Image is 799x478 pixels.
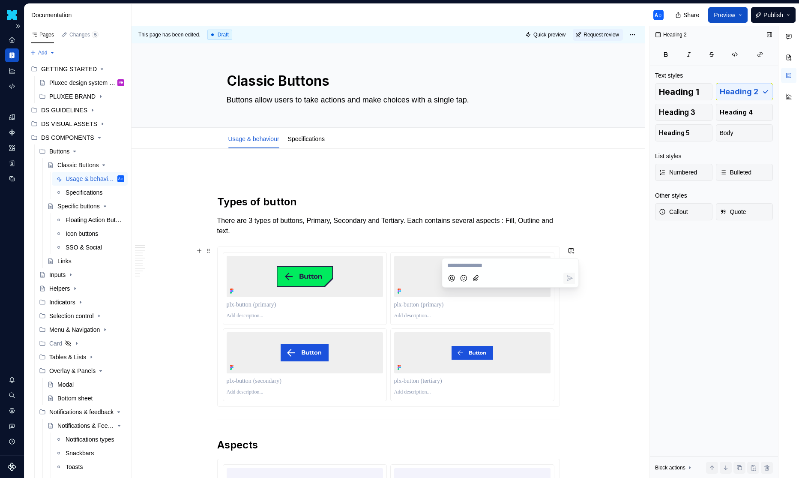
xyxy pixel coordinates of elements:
[763,11,783,19] span: Publish
[52,186,128,199] a: Specifications
[716,203,773,220] button: Quote
[36,364,128,378] div: Overlay & Panels
[5,64,19,78] a: Analytics
[36,309,128,323] div: Selection control
[41,120,97,128] div: DS VISUAL ASSETS
[217,438,560,452] h2: Aspects
[228,135,279,142] a: Usage & behaviour
[5,33,19,47] div: Home
[49,312,94,320] div: Selection control
[27,62,128,76] div: GETTING STARTED
[5,388,19,402] div: Search ⌘K
[5,404,19,418] a: Settings
[720,168,752,177] span: Bulleted
[563,272,575,284] button: Send
[57,380,74,389] div: Modal
[288,135,325,142] a: Specifications
[5,172,19,186] a: Data sources
[36,268,128,282] a: Inputs
[5,79,19,93] div: Code automation
[446,259,575,270] div: Composer editor
[36,295,128,309] div: Indicators
[36,350,128,364] div: Tables & Lists
[655,83,712,100] button: Heading 1
[69,31,99,38] div: Changes
[446,272,457,284] button: Mention someone
[655,152,681,160] div: List styles
[720,129,733,137] span: Body
[659,207,688,216] span: Callout
[584,31,619,38] span: Request review
[5,110,19,124] div: Design tokens
[41,106,87,114] div: DS GUIDELINES
[655,71,683,80] div: Text styles
[66,449,94,457] div: Snackbars
[66,174,116,183] div: Usage & behaviour
[12,20,24,32] button: Expand sidebar
[533,31,566,38] span: Quick preview
[217,195,560,209] h2: Types of button
[49,147,69,156] div: Buttons
[49,271,66,279] div: Inputs
[66,435,114,444] div: Notifications types
[207,30,232,40] div: Draft
[36,282,128,295] a: Helpers
[5,48,19,62] a: Documentation
[52,433,128,446] a: Notifications types
[49,339,62,348] div: Card
[52,227,128,241] a: Icon buttons
[217,216,560,236] p: There are 3 types of buttons, Primary, Secondary and Tertiary. Each contains several aspects : Fi...
[49,367,96,375] div: Overlay & Panels
[655,104,712,121] button: Heading 3
[52,213,128,227] a: Floating Action Buttons
[36,144,128,158] div: Buttons
[66,188,102,197] div: Specifications
[523,29,569,41] button: Quick preview
[138,31,200,38] span: This page has been edited.
[5,419,19,433] button: Contact support
[714,11,735,19] span: Preview
[27,131,128,144] div: DS COMPONENTS
[118,174,123,183] div: A☺
[36,405,128,419] div: Notifications & feedback
[57,202,100,210] div: Specific buttons
[655,462,693,474] div: Block actions
[66,229,98,238] div: Icon buttons
[36,323,128,337] div: Menu & Navigation
[49,92,96,101] div: PLUXEE BRAND
[92,31,99,38] span: 5
[655,203,712,220] button: Callout
[66,216,123,224] div: Floating Action Buttons
[659,108,695,117] span: Heading 3
[31,11,128,19] div: Documentation
[57,421,114,430] div: Notifications & Feedbacks
[458,272,470,284] button: Add emoji
[720,108,753,117] span: Heading 4
[5,141,19,155] div: Assets
[655,12,662,18] div: A☺
[5,126,19,139] a: Components
[49,408,114,416] div: Notifications & feedback
[8,463,16,471] svg: Supernova Logo
[49,284,70,293] div: Helpers
[41,65,97,73] div: GETTING STARTED
[41,133,94,142] div: DS COMPONENTS
[5,373,19,387] button: Notifications
[655,164,712,181] button: Numbered
[52,172,128,186] a: Usage & behaviourA☺
[655,191,687,200] div: Other styles
[659,129,690,137] span: Heading 5
[44,254,128,268] a: Links
[44,158,128,172] a: Classic Buttons
[38,49,47,56] span: Add
[716,124,773,141] button: Body
[284,129,328,147] div: Specifications
[7,10,17,20] img: 8442b5b3-d95e-456d-8131-d61e917d6403.png
[44,391,128,405] a: Bottom sheet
